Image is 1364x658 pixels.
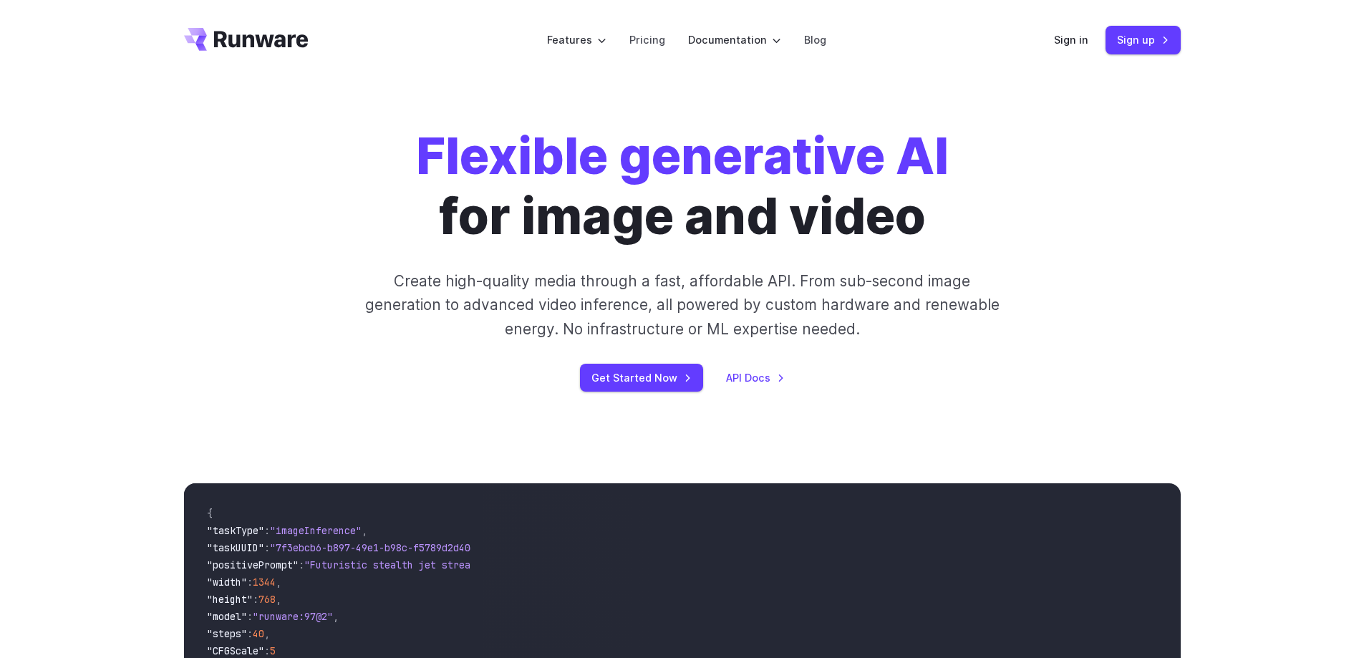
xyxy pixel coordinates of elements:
[264,644,270,657] span: :
[207,610,247,623] span: "model"
[253,627,264,640] span: 40
[264,541,270,554] span: :
[253,576,276,589] span: 1344
[362,524,367,537] span: ,
[270,541,488,554] span: "7f3ebcb6-b897-49e1-b98c-f5789d2d40d7"
[363,269,1001,341] p: Create high-quality media through a fast, affordable API. From sub-second image generation to adv...
[247,576,253,589] span: :
[333,610,339,623] span: ,
[547,32,606,48] label: Features
[1054,32,1088,48] a: Sign in
[580,364,703,392] a: Get Started Now
[1106,26,1181,54] a: Sign up
[416,126,949,246] h1: for image and video
[416,125,949,186] strong: Flexible generative AI
[207,644,264,657] span: "CFGScale"
[207,593,253,606] span: "height"
[629,32,665,48] a: Pricing
[276,576,281,589] span: ,
[247,610,253,623] span: :
[253,610,333,623] span: "runware:97@2"
[207,627,247,640] span: "steps"
[258,593,276,606] span: 768
[264,627,270,640] span: ,
[270,644,276,657] span: 5
[304,558,826,571] span: "Futuristic stealth jet streaking through a neon-lit cityscape with glowing purple exhaust"
[270,524,362,537] span: "imageInference"
[207,524,264,537] span: "taskType"
[276,593,281,606] span: ,
[726,369,785,386] a: API Docs
[207,541,264,554] span: "taskUUID"
[184,28,309,51] a: Go to /
[804,32,826,48] a: Blog
[207,576,247,589] span: "width"
[299,558,304,571] span: :
[264,524,270,537] span: :
[207,558,299,571] span: "positivePrompt"
[207,507,213,520] span: {
[688,32,781,48] label: Documentation
[247,627,253,640] span: :
[253,593,258,606] span: :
